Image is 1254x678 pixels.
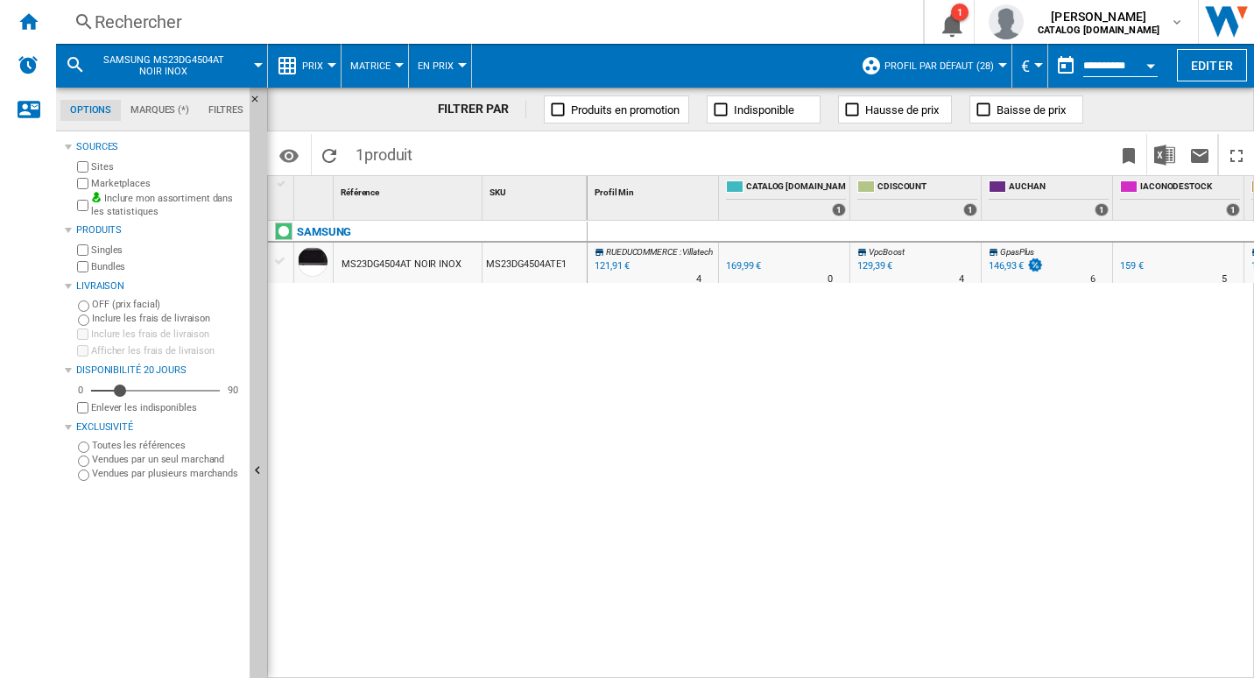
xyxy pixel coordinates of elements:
button: SAMSUNG MS23DG4504AT NOIR INOX [93,44,251,88]
span: En Prix [418,60,454,72]
span: Hausse de prix [865,103,939,117]
md-tab-item: Options [60,100,121,121]
label: Enlever les indisponibles [91,401,243,414]
img: promotionV3.png [1026,258,1044,272]
label: Toutes les références [92,439,243,452]
img: profile.jpg [989,4,1024,39]
div: Sort None [591,176,718,203]
div: 1 offers sold by CATALOG SAMSUNG.FR [832,203,846,216]
input: Sites [77,161,88,173]
label: Vendues par plusieurs marchands [92,467,243,480]
div: Sort None [298,176,333,203]
span: 1 [347,134,421,171]
div: 1 offers sold by CDISCOUNT [963,203,977,216]
button: Profil par défaut (28) [884,44,1003,88]
input: Afficher les frais de livraison [77,402,88,413]
div: Référence Sort None [337,176,482,203]
button: € [1021,44,1039,88]
button: Prix [302,44,332,88]
b: CATALOG [DOMAIN_NAME] [1038,25,1159,36]
div: 129,39 € [857,260,892,272]
div: Sources [76,140,243,154]
div: 90 [223,384,243,397]
img: alerts-logo.svg [18,54,39,75]
label: Afficher les frais de livraison [91,344,243,357]
label: Inclure les frais de livraison [91,328,243,341]
label: Vendues par un seul marchand [92,453,243,466]
button: Créer un favoris [1111,134,1146,175]
input: Singles [77,244,88,256]
input: OFF (prix facial) [78,300,89,312]
div: 146,93 € [986,258,1044,275]
div: Mise à jour : lundi 8 septembre 2025 14:38 [592,258,630,275]
md-slider: Disponibilité [91,382,220,399]
span: Profil Min [595,187,634,197]
div: CATALOG [DOMAIN_NAME] 1 offers sold by CATALOG SAMSUNG.FR [722,176,849,220]
button: Hausse de prix [838,95,952,124]
div: Livraison [76,279,243,293]
label: Bundles [91,260,243,273]
div: 0 [74,384,88,397]
div: 159 € [1117,258,1144,275]
input: Afficher les frais de livraison [77,345,88,357]
div: Délai de livraison : 6 jours [1090,271,1095,288]
div: Délai de livraison : 4 jours [959,271,964,288]
label: Marketplaces [91,177,243,190]
img: mysite-bg-18x18.png [91,192,102,202]
div: 1 offers sold by IACONODESTOCK [1226,203,1240,216]
div: SAMSUNG MS23DG4504AT NOIR INOX [65,44,258,88]
span: € [1021,57,1030,75]
button: Produits en promotion [544,95,689,124]
span: AUCHAN [1009,180,1109,195]
label: Singles [91,244,243,257]
div: 169,99 € [723,258,761,275]
span: Indisponible [734,103,794,117]
div: 1 [951,4,969,21]
div: En Prix [418,44,462,88]
div: Cliquez pour filtrer sur cette marque [297,222,351,243]
label: OFF (prix facial) [92,298,243,311]
input: Toutes les références [78,441,89,453]
span: : Villatech [680,247,713,257]
label: Inclure les frais de livraison [92,312,243,325]
span: CDISCOUNT [877,180,977,195]
label: Sites [91,160,243,173]
input: Bundles [77,261,88,272]
div: Exclusivité [76,420,243,434]
span: Produits en promotion [571,103,680,117]
div: Profil Min Sort None [591,176,718,203]
button: Indisponible [707,95,821,124]
span: SKU [490,187,506,197]
span: Référence [341,187,379,197]
span: Profil par défaut (28) [884,60,994,72]
div: Sort None [337,176,482,203]
input: Inclure les frais de livraison [77,328,88,340]
span: produit [364,145,412,164]
button: Matrice [350,44,399,88]
input: Vendues par plusieurs marchands [78,470,89,481]
div: 129,39 € [855,258,892,275]
button: Options [271,139,306,171]
span: IACONODESTOCK [1140,180,1240,195]
button: Envoyer ce rapport par email [1182,134,1217,175]
div: Profil par défaut (28) [861,44,1003,88]
div: AUCHAN 1 offers sold by AUCHAN [985,176,1112,220]
input: Marketplaces [77,178,88,189]
div: 1 offers sold by AUCHAN [1095,203,1109,216]
label: Inclure mon assortiment dans les statistiques [91,192,243,219]
div: Disponibilité 20 Jours [76,364,243,378]
button: Recharger [312,134,347,175]
div: Rechercher [95,10,877,34]
div: 169,99 € [726,260,761,272]
div: Prix [277,44,332,88]
input: Inclure mon assortiment dans les statistiques [77,194,88,216]
div: MS23DG4504ATE1 [483,243,587,283]
button: Télécharger au format Excel [1147,134,1182,175]
md-menu: Currency [1012,44,1048,88]
span: [PERSON_NAME] [1038,8,1159,25]
button: Masquer [250,88,271,119]
div: Délai de livraison : 5 jours [1222,271,1227,288]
